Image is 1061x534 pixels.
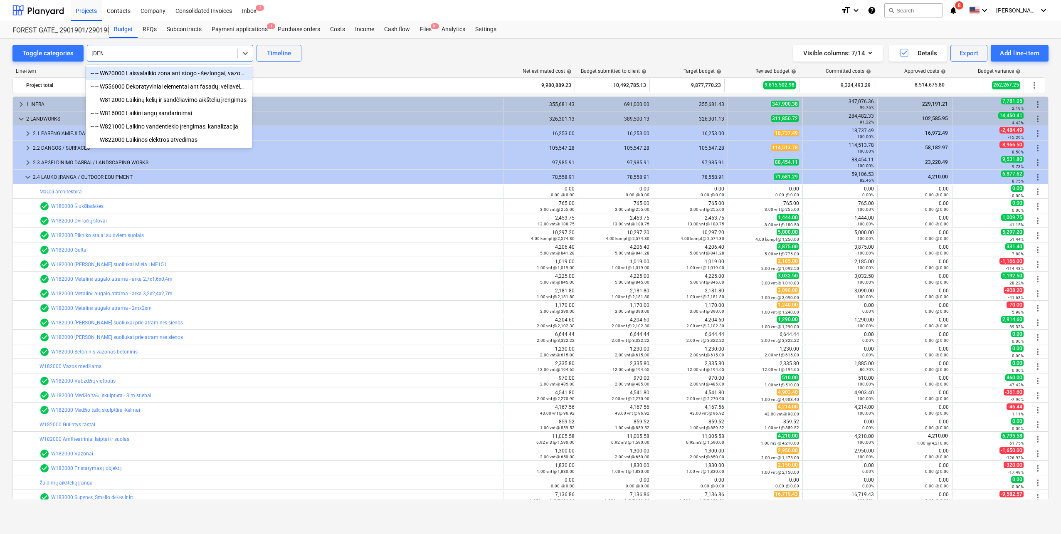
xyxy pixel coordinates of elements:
[978,68,1021,74] div: Budget variance
[415,21,437,38] div: Files
[925,193,949,197] small: 0.00 @ 0.00
[86,80,252,93] div: -- -- W556000 Dekoratyviniai elementai ant fasadų: vėliavėlės laikiklis, namo nr.
[39,436,129,442] a: W182000 Amfiteatriniai laiptai ir suolas
[731,200,799,212] div: 765.00
[924,130,949,136] span: 16,972.49
[1033,332,1043,342] span: More actions
[653,79,721,92] div: 9,877,770.23
[656,160,724,166] div: 97,985.91
[925,236,949,241] small: 0.00 @ 0.00
[1033,216,1043,226] span: More actions
[1033,201,1043,211] span: More actions
[39,230,49,240] span: Line-item has 1 RFQs
[23,129,33,138] span: keyboard_arrow_right
[857,251,874,255] small: 100.00%
[881,215,949,227] div: 0.00
[606,236,649,241] small: 4.00 kompl @ 2,574.30
[1033,129,1043,138] span: More actions
[615,207,649,212] small: 3.00 vnt @ 255.00
[774,173,799,180] span: 71,681.29
[656,145,724,151] div: 105,547.28
[51,407,140,413] a: W182000 Medžio tašų skulptūra -kelmai
[582,244,649,256] div: 4,206.40
[656,244,724,256] div: 4,206.40
[806,230,874,241] div: 5,000.00
[507,230,575,241] div: 10,297.20
[925,207,949,212] small: 0.00 @ 0.00
[325,21,350,38] a: Costs
[1019,494,1061,534] iframe: Chat Widget
[39,422,95,428] a: W182000 Gulintys rastai
[1001,171,1024,177] span: 6,877.62
[507,116,575,122] div: 326,301.13
[925,251,949,255] small: 0.00 @ 0.00
[39,480,93,486] a: Žaidimų aikštelių įranga
[1033,420,1043,430] span: More actions
[540,207,575,212] small: 3.00 vnt @ 255.00
[1033,434,1043,444] span: More actions
[582,160,649,166] div: 97,985.91
[551,193,575,197] small: 0.00 @ 0.00
[51,334,183,340] a: W182000 [PERSON_NAME] suoliukai prie atraminės sienos
[256,5,264,11] span: 1
[582,273,649,285] div: 4,225.00
[86,133,252,146] div: -- -- W822000 Laikinos elektros atvedimas
[1005,243,1024,250] span: 331.40
[857,265,874,270] small: 100.00%
[537,265,575,270] small: 1.00 vnt @ 1,019.00
[955,1,963,10] span: 8
[860,120,874,124] small: 91.22%
[437,21,470,38] a: Analytics
[1012,164,1024,169] small: 9.73%
[884,3,943,17] button: Search
[1033,347,1043,357] span: More actions
[16,99,26,109] span: keyboard_arrow_right
[950,45,988,62] button: Export
[138,21,162,38] a: RFQs
[851,5,861,15] i: keyboard_arrow_down
[51,320,183,326] a: W182000 [PERSON_NAME] suoliukai prie atraminės sienos
[1001,214,1024,221] span: 1,009.75
[578,79,646,92] div: 10,492,785.13
[51,203,104,209] a: W180000 Šiukšliadėžes
[612,265,649,270] small: 1.00 vnt @ 1,019.00
[806,171,874,183] div: 59,106.53
[806,99,874,110] div: 347,076.36
[656,186,724,198] div: 0.00
[1033,172,1043,182] span: More actions
[806,128,874,139] div: 18,737.49
[507,259,575,270] div: 1,019.00
[1001,229,1024,235] span: 5,297.20
[992,81,1020,89] span: 262,267.25
[582,101,649,107] div: 691,000.00
[582,259,649,270] div: 1,019.00
[507,244,575,256] div: 4,206.40
[715,69,721,74] span: help
[1033,114,1043,124] span: More actions
[690,251,724,255] small: 5.00 vnt @ 841.28
[777,243,799,250] span: 3,875.00
[86,120,252,133] div: -- -- W821000 Laikino vandentiekio įrengimas, kanalizacija
[656,230,724,241] div: 10,297.20
[582,116,649,122] div: 389,500.13
[868,5,876,15] i: Knowledge base
[350,21,379,38] a: Income
[207,21,273,38] div: Payment applications
[109,21,138,38] a: Budget
[998,112,1024,119] span: 14,450.41
[51,378,116,384] a: W182000 Vabzdžių viešbutis
[999,258,1024,265] span: -1,166.00
[86,106,252,120] div: -- -- W816000 Laikini angų sandarinimai
[925,265,949,270] small: 0.00 @ 0.00
[999,127,1024,133] span: -2,484.49
[656,174,724,180] div: 78,558.91
[565,69,572,74] span: help
[921,101,949,107] span: 229,191.21
[207,21,273,38] a: Payment applications1
[889,45,947,62] button: Details
[806,244,874,256] div: 3,875.00
[690,207,724,212] small: 3.00 vnt @ 255.00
